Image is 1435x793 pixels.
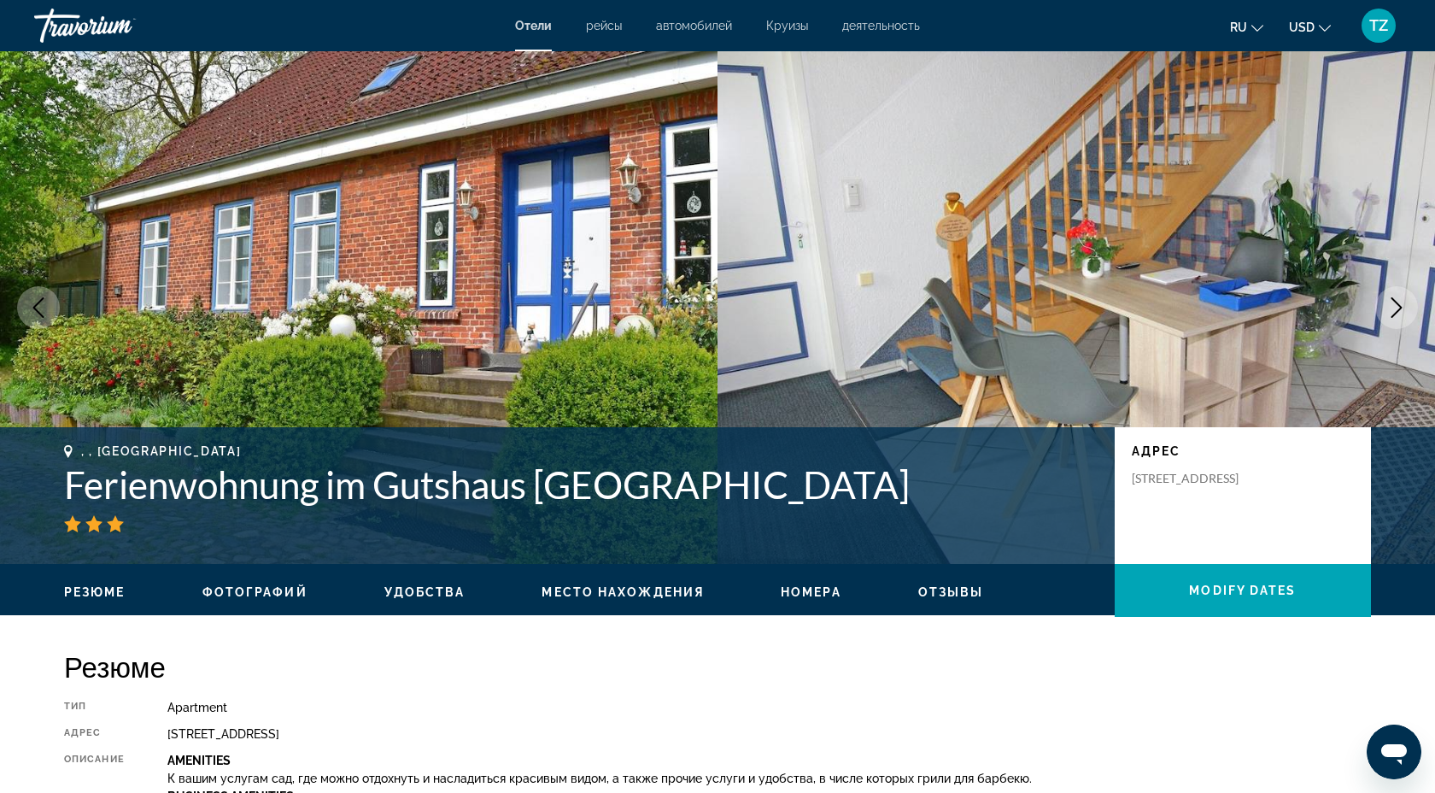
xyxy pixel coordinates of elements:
button: Previous image [17,286,60,329]
span: , , [GEOGRAPHIC_DATA] [81,444,241,458]
button: Change currency [1289,15,1331,39]
div: [STREET_ADDRESS] [167,727,1371,741]
a: Travorium [34,3,205,48]
button: Next image [1375,286,1418,329]
button: User Menu [1356,8,1401,44]
a: автомобилей [656,19,732,32]
button: Modify Dates [1115,564,1371,617]
button: Удобства [384,584,466,600]
h1: Ferienwohnung im Gutshaus [GEOGRAPHIC_DATA] [64,462,1098,507]
button: Change language [1230,15,1263,39]
button: Отзывы [918,584,984,600]
span: Modify Dates [1189,584,1296,597]
a: рейсы [586,19,622,32]
h2: Резюме [64,649,1371,684]
p: К вашим услугам сад, где можно отдохнуть и насладиться красивым видом, а также прочие услуги и уд... [167,772,1371,785]
span: Место нахождения [542,585,704,599]
div: адрес [64,727,125,741]
span: USD [1289,21,1315,34]
div: Тип [64,701,125,714]
span: Резюме [64,585,126,599]
span: Отзывы [918,585,984,599]
span: ru [1230,21,1247,34]
p: [STREET_ADDRESS] [1132,471,1268,486]
iframe: Кнопка запуска окна обмена сообщениями [1367,725,1421,779]
b: Amenities [167,754,231,767]
button: Фотографий [202,584,307,600]
span: Номера [781,585,841,599]
div: Apartment [167,701,1371,714]
button: Номера [781,584,841,600]
span: Удобства [384,585,466,599]
a: Круизы [766,19,808,32]
span: Фотографий [202,585,307,599]
p: адрес [1132,444,1354,458]
a: деятельность [842,19,920,32]
button: Резюме [64,584,126,600]
button: Место нахождения [542,584,704,600]
a: Отели [515,19,552,32]
span: TZ [1369,17,1388,34]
